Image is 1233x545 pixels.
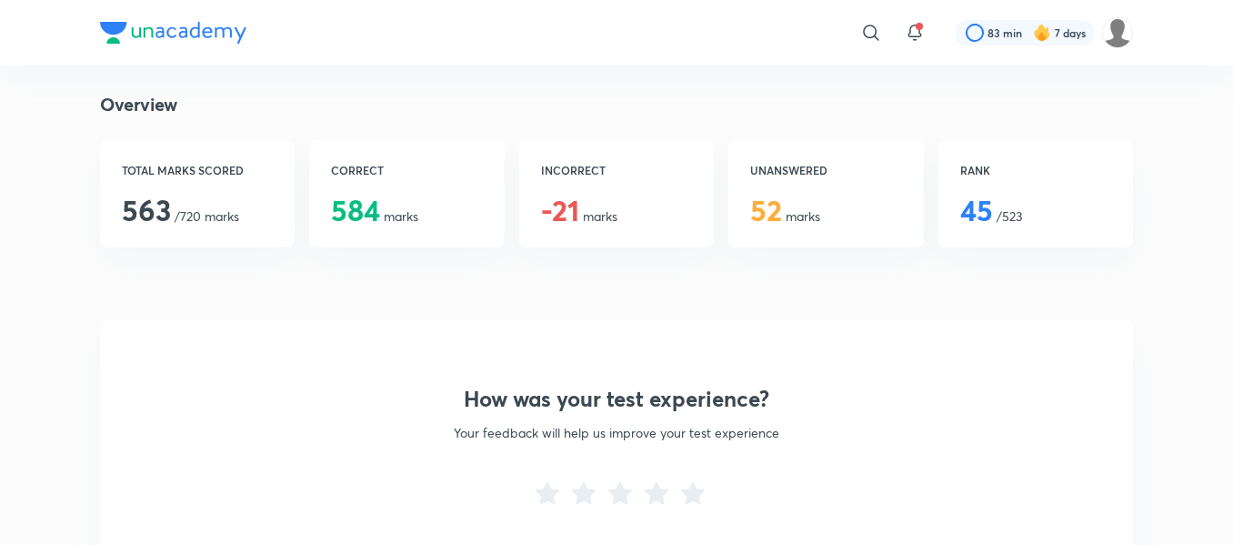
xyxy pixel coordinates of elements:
[100,22,246,44] img: Company Logo
[541,190,579,229] span: -21
[960,207,1022,225] span: /523
[750,162,901,178] h6: UNANSWERED
[960,190,993,229] span: 45
[122,207,239,225] span: /720 marks
[1033,24,1051,42] img: streak
[750,190,782,229] span: 52
[1102,17,1133,48] img: Amisha Rani
[331,207,418,225] span: marks
[122,162,273,178] h6: TOTAL MARKS SCORED
[165,386,1068,412] h3: How was your test experience?
[541,207,617,225] span: marks
[165,423,1068,442] p: Your feedback will help us improve your test experience
[331,190,380,229] span: 584
[541,162,692,178] h6: INCORRECT
[960,162,1111,178] h6: RANK
[100,91,1133,118] h4: Overview
[122,190,171,229] span: 563
[750,207,820,225] span: marks
[331,162,482,178] h6: CORRECT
